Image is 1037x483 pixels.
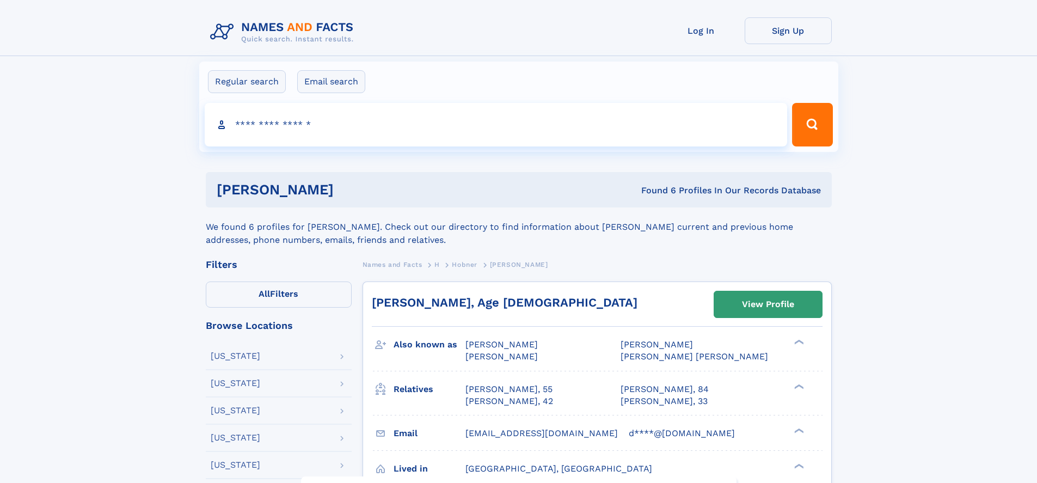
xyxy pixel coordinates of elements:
label: Regular search [208,70,286,93]
a: [PERSON_NAME], 84 [621,383,709,395]
a: [PERSON_NAME], 55 [465,383,553,395]
a: Sign Up [745,17,832,44]
span: Hobner [452,261,477,268]
span: [PERSON_NAME] [621,339,693,350]
div: ❯ [791,383,805,390]
h3: Relatives [394,380,465,399]
h3: Lived in [394,460,465,478]
span: [PERSON_NAME] [465,339,538,350]
span: [GEOGRAPHIC_DATA], [GEOGRAPHIC_DATA] [465,463,652,474]
a: View Profile [714,291,822,317]
div: We found 6 profiles for [PERSON_NAME]. Check out our directory to find information about [PERSON_... [206,207,832,247]
span: H [434,261,440,268]
a: [PERSON_NAME], Age [DEMOGRAPHIC_DATA] [372,296,637,309]
h1: [PERSON_NAME] [217,183,488,197]
span: [PERSON_NAME] [490,261,548,268]
div: [US_STATE] [211,406,260,415]
input: search input [205,103,788,146]
span: [PERSON_NAME] [465,351,538,362]
span: All [259,289,270,299]
div: ❯ [791,339,805,346]
div: Found 6 Profiles In Our Records Database [487,185,821,197]
img: Logo Names and Facts [206,17,363,47]
div: [US_STATE] [211,461,260,469]
a: Hobner [452,258,477,271]
div: ❯ [791,462,805,469]
a: Log In [658,17,745,44]
div: [US_STATE] [211,379,260,388]
div: View Profile [742,292,794,317]
div: [US_STATE] [211,352,260,360]
h3: Also known as [394,335,465,354]
span: [EMAIL_ADDRESS][DOMAIN_NAME] [465,428,618,438]
div: [US_STATE] [211,433,260,442]
label: Filters [206,282,352,308]
a: [PERSON_NAME], 33 [621,395,708,407]
span: [PERSON_NAME] [PERSON_NAME] [621,351,768,362]
div: Filters [206,260,352,270]
a: H [434,258,440,271]
label: Email search [297,70,365,93]
a: Names and Facts [363,258,422,271]
div: ❯ [791,427,805,434]
h3: Email [394,424,465,443]
button: Search Button [792,103,832,146]
a: [PERSON_NAME], 42 [465,395,553,407]
div: Browse Locations [206,321,352,331]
